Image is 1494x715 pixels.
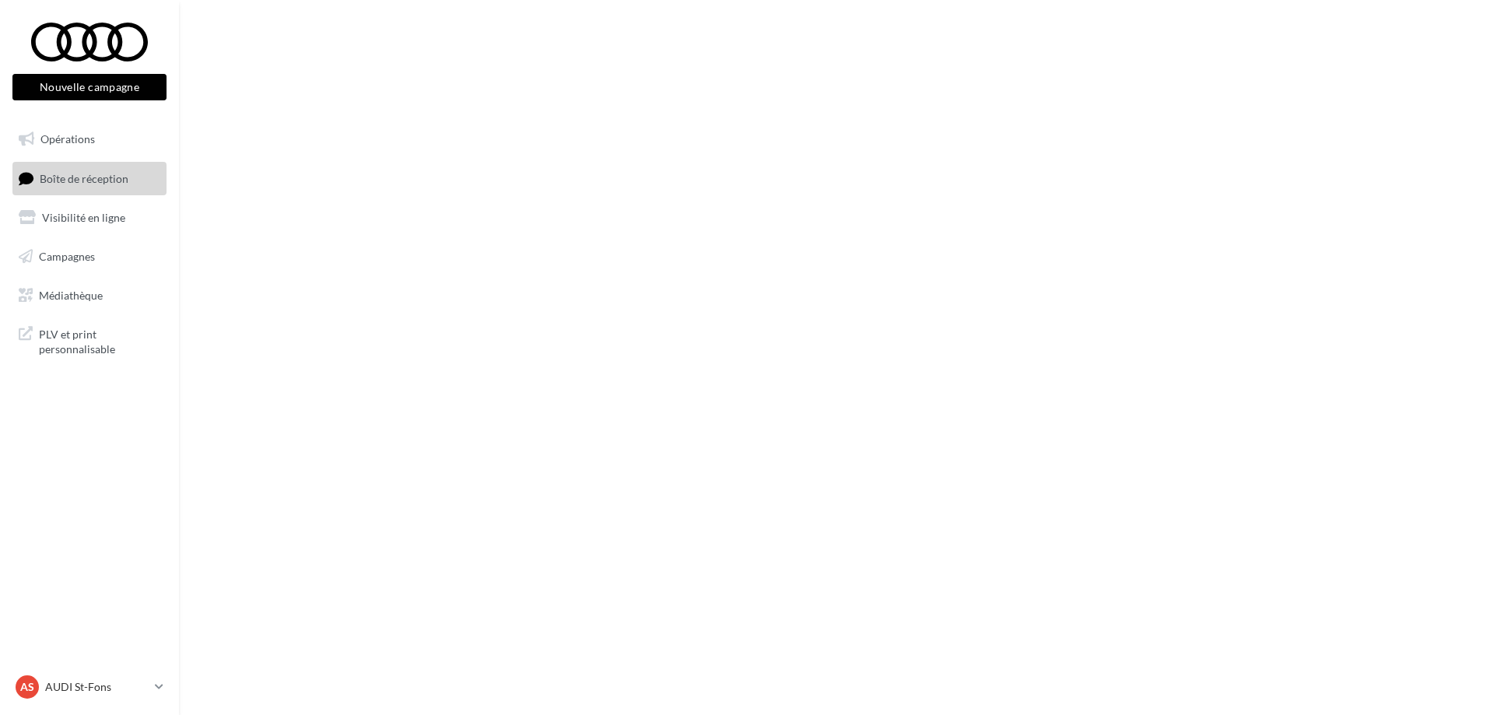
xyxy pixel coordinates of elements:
[42,211,125,224] span: Visibilité en ligne
[9,279,170,312] a: Médiathèque
[9,317,170,363] a: PLV et print personnalisable
[9,202,170,234] a: Visibilité en ligne
[12,672,167,702] a: AS AUDI St-Fons
[39,324,160,357] span: PLV et print personnalisable
[39,288,103,301] span: Médiathèque
[9,240,170,273] a: Campagnes
[40,132,95,145] span: Opérations
[12,74,167,100] button: Nouvelle campagne
[45,679,149,695] p: AUDI St-Fons
[9,162,170,195] a: Boîte de réception
[39,250,95,263] span: Campagnes
[9,123,170,156] a: Opérations
[40,171,128,184] span: Boîte de réception
[20,679,34,695] span: AS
